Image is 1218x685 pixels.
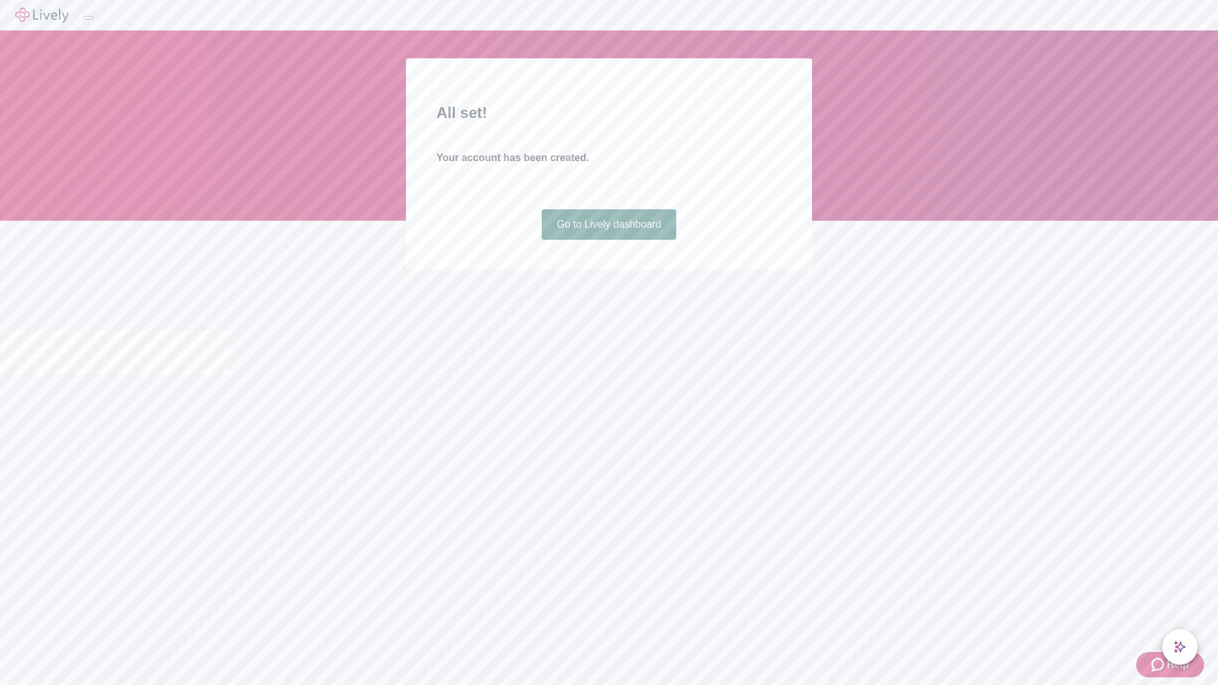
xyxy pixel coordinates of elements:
[1167,657,1189,672] span: Help
[15,8,69,23] img: Lively
[436,150,782,166] h4: Your account has been created.
[84,16,94,20] button: Log out
[542,209,677,240] a: Go to Lively dashboard
[1162,629,1198,665] button: chat
[1151,657,1167,672] svg: Zendesk support icon
[1136,652,1204,677] button: Zendesk support iconHelp
[436,101,782,124] h2: All set!
[1174,641,1186,653] svg: Lively AI Assistant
